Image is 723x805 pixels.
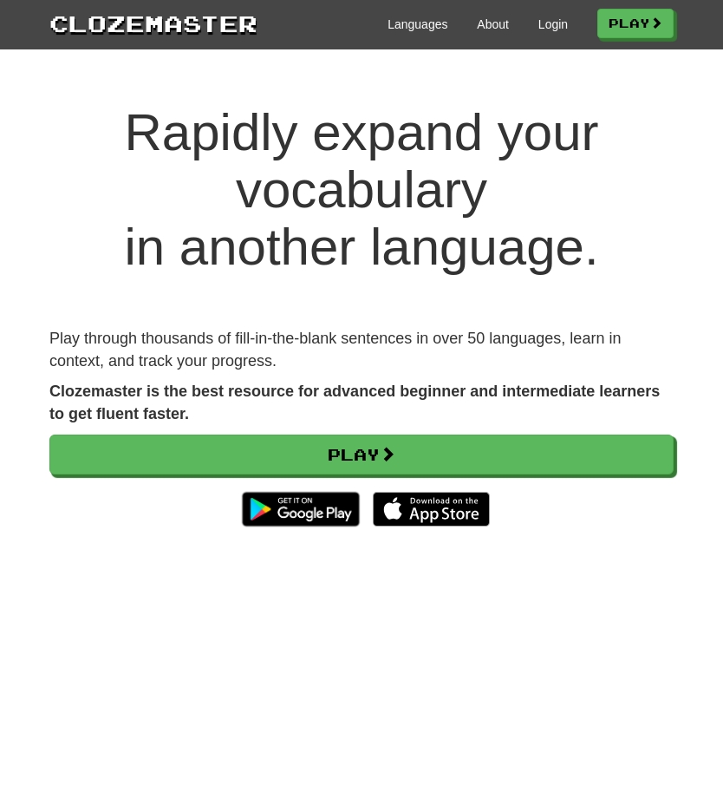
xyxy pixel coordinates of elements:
a: About [477,16,509,33]
a: Play [49,435,674,474]
img: Download_on_the_App_Store_Badge_US-UK_135x40-25178aeef6eb6b83b96f5f2d004eda3bffbb37122de64afbaef7... [373,492,490,527]
p: Play through thousands of fill-in-the-blank sentences in over 50 languages, learn in context, and... [49,328,674,372]
a: Clozemaster [49,7,257,39]
a: Login [538,16,568,33]
strong: Clozemaster is the best resource for advanced beginner and intermediate learners to get fluent fa... [49,383,660,422]
img: Get it on Google Play [233,483,368,535]
a: Languages [388,16,447,33]
a: Play [597,9,674,38]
